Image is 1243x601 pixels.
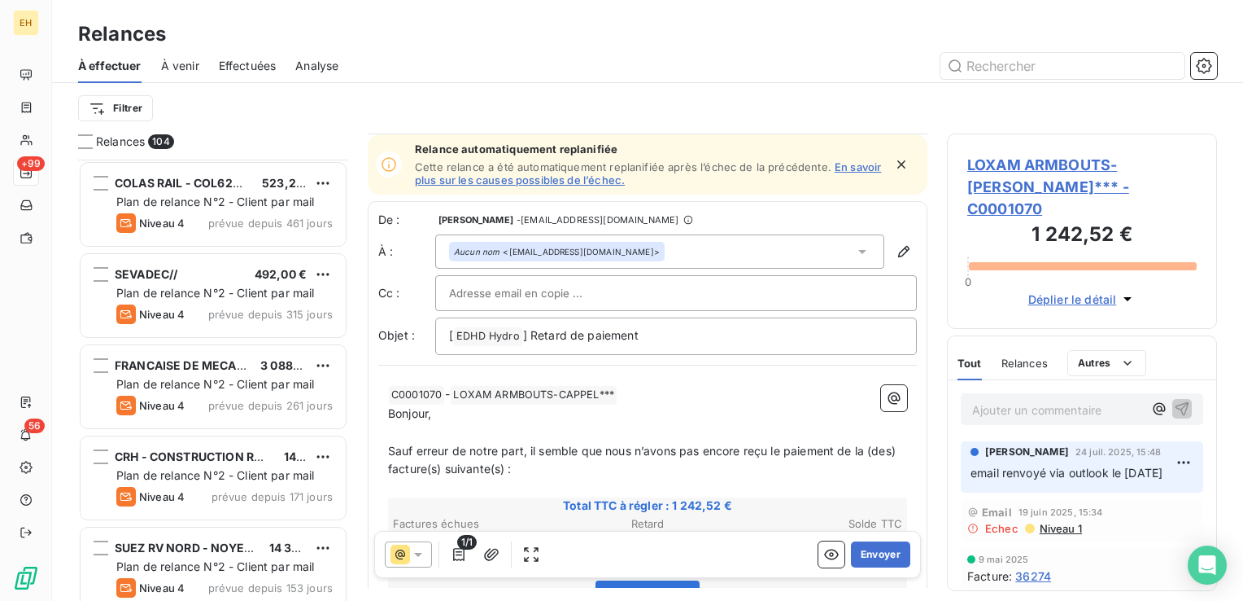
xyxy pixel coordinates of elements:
h3: 1 242,52 € [967,220,1197,252]
button: Autres [1067,350,1146,376]
a: +99 [13,160,38,186]
span: Cette relance a été automatiquement replanifiée après l’échec de la précédente. [415,160,831,173]
button: Envoyer [851,542,910,568]
span: 56 [24,419,45,433]
span: Niveau 4 [139,399,185,412]
span: EDHD Hydro [454,327,522,346]
span: email renvoyé via outlook le [DATE] [970,466,1162,480]
span: prévue depuis 461 jours [208,217,333,230]
th: Solde TTC [734,515,903,533]
span: 36274 [1015,568,1051,585]
span: Sauf erreur de notre part, il semble que nous n’avons pas encore reçu le paiement de la (des) fac... [388,444,899,476]
span: Relances [96,134,145,150]
span: De : [378,212,435,228]
span: ] Retard de paiement [523,328,639,342]
span: LOXAM ARMBOUTS-CAPPEL*** [451,386,617,405]
label: À : [378,243,435,260]
span: Effectuées [219,58,277,74]
span: prévue depuis 261 jours [208,399,333,412]
span: 0 [965,275,971,288]
span: [PERSON_NAME] [985,445,1069,459]
span: Plan de relance N°2 - Client par mail [116,377,315,391]
span: prévue depuis 153 jours [208,581,333,594]
a: En savoir plus sur les causes possibles de l’échec. [415,160,881,186]
span: [PERSON_NAME] [438,215,513,225]
input: Rechercher [940,53,1184,79]
span: Niveau 4 [139,581,185,594]
span: +99 [17,156,45,171]
span: prévue depuis 315 jours [208,308,333,321]
th: Retard [563,515,732,533]
span: 24 juil. 2025, 15:48 [1075,447,1161,457]
h3: Relances [78,20,166,49]
span: Analyse [295,58,338,74]
em: Aucun nom [454,246,499,257]
button: Filtrer [78,95,153,121]
span: LOXAM ARMBOUTS-[PERSON_NAME]*** - C0001070 [967,154,1197,220]
span: 104 [148,134,173,149]
span: - [445,387,450,401]
span: Niveau 4 [139,490,185,503]
span: Total TTC à régler : 1 242,52 € [390,498,905,514]
span: Déplier le détail [1028,291,1117,308]
span: Objet : [378,328,415,342]
span: Echec [985,522,1018,535]
input: Adresse email en copie ... [449,281,624,305]
label: Cc : [378,285,435,301]
span: 19 juin 2025, 15:34 [1018,507,1103,517]
div: Open Intercom Messenger [1188,546,1227,585]
span: 1/1 [457,535,477,550]
span: [ [449,328,453,342]
span: prévue depuis 171 jours [212,490,333,503]
th: Factures échues [392,515,561,533]
span: Niveau 1 [1038,522,1082,535]
span: Relance automatiquement replanifiée [415,143,883,156]
span: COLAS RAIL - COL6252~~~ [115,176,272,190]
span: Plan de relance N°2 - Client par mail [116,195,315,208]
span: Plan de relance N°2 - Client par mail [116,559,315,573]
img: Logo LeanPay [13,565,39,591]
span: Plan de relance N°2 - Client par mail [116,468,315,482]
span: CRH - CONSTRUCTION RENOVATION HABITAT// [115,450,382,463]
span: Email [982,506,1012,519]
span: Niveau 4 [139,217,185,230]
div: EH [13,10,39,36]
div: <[EMAIL_ADDRESS][DOMAIN_NAME]> [454,246,660,257]
span: Bonjour, [388,406,431,420]
span: FRANCAISE DE MECANIQUE*** [115,358,294,372]
span: 14,15 € [284,450,323,463]
span: C0001070 [389,386,444,405]
span: Plan de relance N°2 - Client par mail [116,286,315,300]
span: Facture : [967,568,1012,585]
span: À effectuer [78,58,142,74]
button: Déplier le détail [1023,290,1141,309]
span: - [EMAIL_ADDRESS][DOMAIN_NAME] [517,215,678,225]
span: Niveau 4 [139,308,185,321]
span: Relances [1001,357,1048,370]
span: 9 mai 2025 [979,555,1029,564]
span: 14 353,71 € [269,541,334,555]
span: SEVADEC// [115,267,177,281]
span: 523,20 € [262,176,314,190]
span: 492,00 € [255,267,307,281]
div: grid [78,160,348,601]
span: 3 088,68 € [260,358,323,372]
span: Tout [957,357,982,370]
span: SUEZ RV NORD - NOYELLES GODAULT~~~ [115,541,354,555]
span: À venir [161,58,199,74]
